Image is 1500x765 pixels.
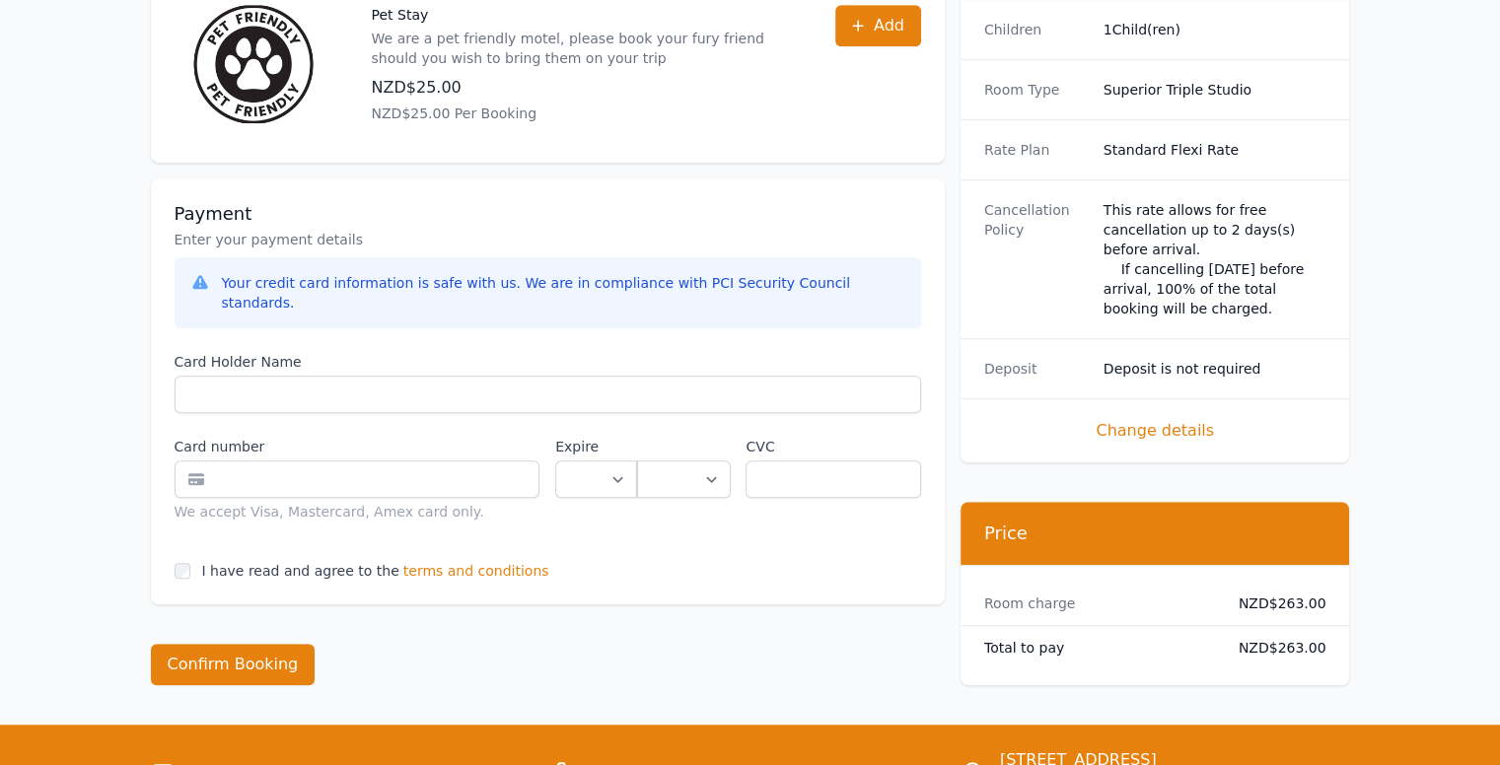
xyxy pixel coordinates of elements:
dt: Cancellation Policy [984,200,1088,318]
p: Enter your payment details [175,230,921,249]
dt: Rate Plan [984,140,1088,160]
dt: Deposit [984,359,1088,379]
dd: 1 Child(ren) [1104,20,1326,39]
dt: Children [984,20,1088,39]
dt: Room Type [984,80,1088,100]
div: This rate allows for free cancellation up to 2 days(s) before arrival. If cancelling [DATE] befor... [1104,200,1326,318]
label: Card number [175,437,540,456]
dd: Standard Flexi Rate [1104,140,1326,160]
button: Add [835,5,921,46]
p: NZD$25.00 [372,76,796,100]
dt: Total to pay [984,638,1207,658]
img: Pet Stay [175,5,332,123]
label: Expire [555,437,637,456]
span: terms and conditions [403,561,549,581]
p: NZD$25.00 Per Booking [372,104,796,123]
div: We accept Visa, Mastercard, Amex card only. [175,502,540,522]
label: I have read and agree to the [202,563,399,579]
label: Card Holder Name [175,352,921,372]
label: . [637,437,730,456]
button: Confirm Booking [151,644,316,685]
p: Pet Stay [372,5,796,25]
label: CVC [746,437,920,456]
div: Your credit card information is safe with us. We are in compliance with PCI Security Council stan... [222,273,905,313]
span: Add [874,14,904,37]
dt: Room charge [984,593,1207,613]
p: We are a pet friendly motel, please book your fury friend should you wish to bring them on your trip [372,29,796,68]
dd: NZD$263.00 [1223,638,1326,658]
dd: Superior Triple Studio [1104,80,1326,100]
h3: Payment [175,202,921,226]
span: Change details [984,419,1326,443]
dd: Deposit is not required [1104,359,1326,379]
dd: NZD$263.00 [1223,593,1326,613]
h3: Price [984,522,1326,545]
